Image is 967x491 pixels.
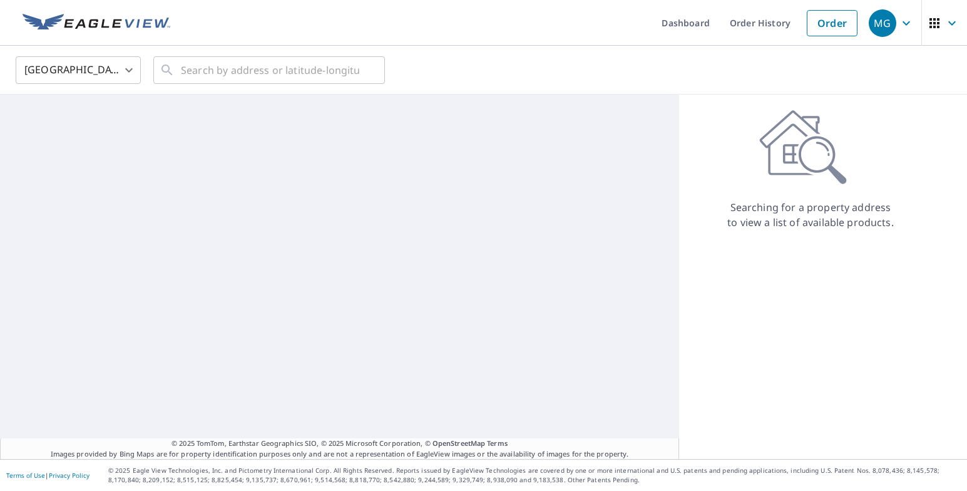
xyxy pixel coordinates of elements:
[487,438,508,448] a: Terms
[23,14,170,33] img: EV Logo
[727,200,894,230] p: Searching for a property address to view a list of available products.
[16,53,141,88] div: [GEOGRAPHIC_DATA]
[6,471,45,480] a: Terms of Use
[432,438,485,448] a: OpenStreetMap
[49,471,90,480] a: Privacy Policy
[181,53,359,88] input: Search by address or latitude-longitude
[807,10,857,36] a: Order
[6,472,90,479] p: |
[171,438,508,449] span: © 2025 TomTom, Earthstar Geographics SIO, © 2025 Microsoft Corporation, ©
[108,466,961,485] p: © 2025 Eagle View Technologies, Inc. and Pictometry International Corp. All Rights Reserved. Repo...
[869,9,896,37] div: MG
